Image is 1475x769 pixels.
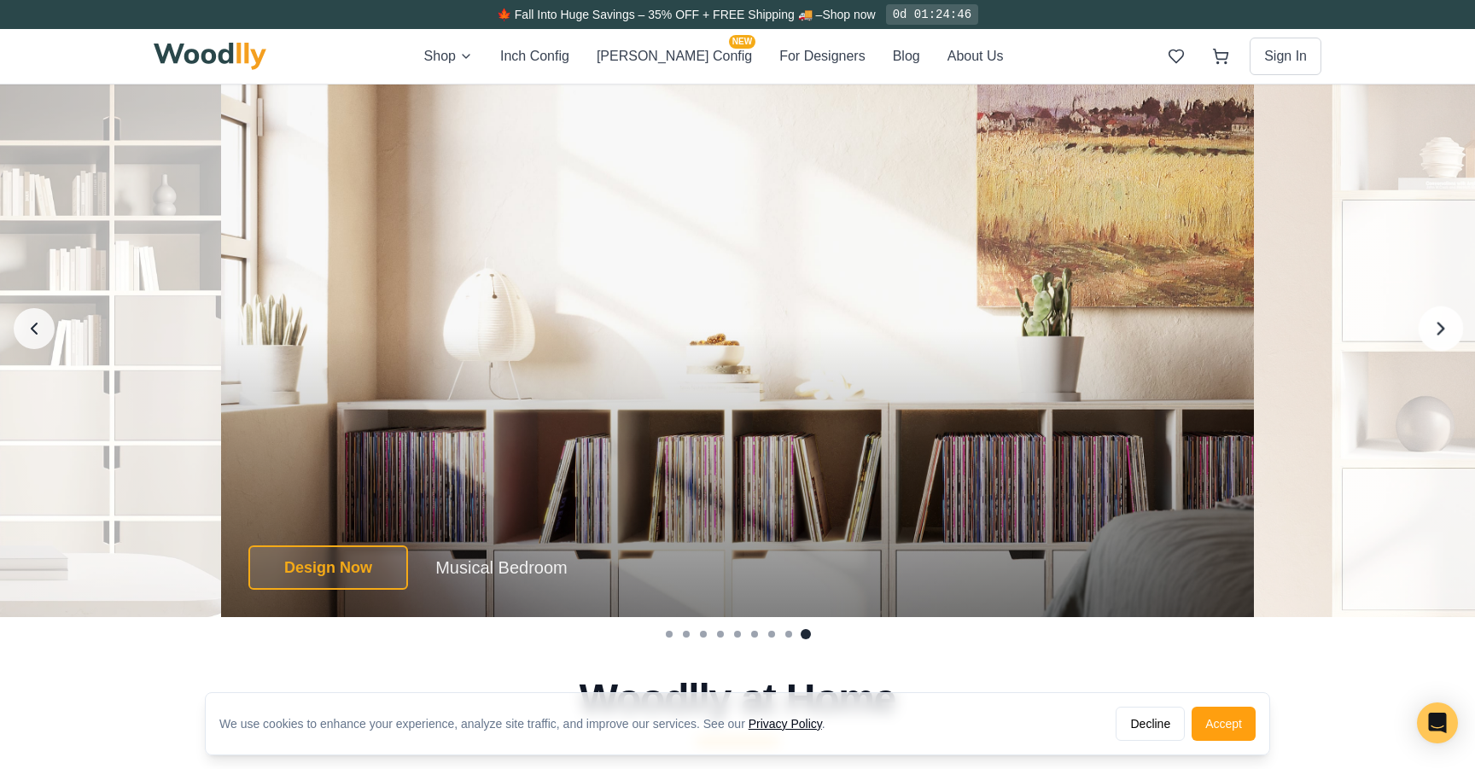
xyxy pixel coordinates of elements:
[893,45,920,67] button: Blog
[219,715,839,732] div: We use cookies to enhance your experience, analyze site traffic, and improve our services. See our .
[779,45,865,67] button: For Designers
[1192,707,1256,741] button: Accept
[729,35,755,49] span: NEW
[160,679,1315,719] h2: Woodlly at Home
[749,717,822,731] a: Privacy Policy
[886,4,978,25] div: 0d 01:24:46
[822,8,875,21] a: Shop now
[14,308,55,349] button: Previous image
[1419,306,1464,351] button: Next image
[1116,707,1185,741] button: Decline
[1417,702,1458,743] div: Open Intercom Messenger
[597,45,752,67] button: [PERSON_NAME] ConfigNEW
[947,45,1004,67] button: About Us
[497,8,822,21] span: 🍁 Fall Into Huge Savings – 35% OFF + FREE Shipping 🚚 –
[248,545,408,590] button: Design Now
[424,45,473,67] button: Shop
[154,43,266,70] img: Woodlly
[435,556,568,580] p: Musical Bedroom
[500,45,569,67] button: Inch Config
[1250,38,1321,75] button: Sign In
